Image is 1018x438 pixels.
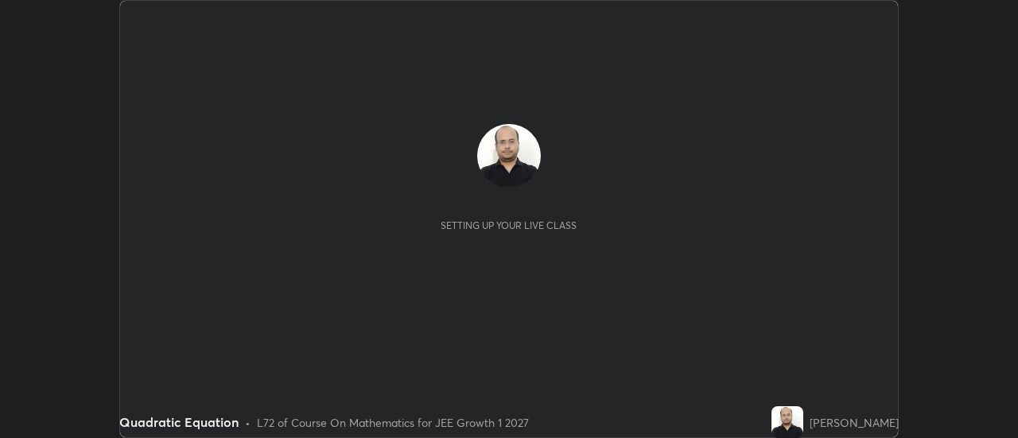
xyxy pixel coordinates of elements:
div: Quadratic Equation [119,413,239,432]
img: 83f50dee00534478af7b78a8c624c472.jpg [477,124,541,188]
div: L72 of Course On Mathematics for JEE Growth 1 2027 [257,414,529,431]
div: • [245,414,251,431]
div: [PERSON_NAME] [810,414,899,431]
div: Setting up your live class [441,219,577,231]
img: 83f50dee00534478af7b78a8c624c472.jpg [771,406,803,438]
